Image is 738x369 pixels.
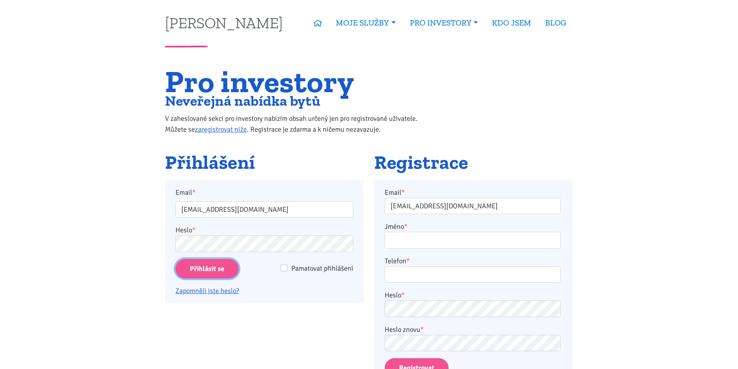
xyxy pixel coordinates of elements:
h2: Přihlášení [165,152,364,173]
h2: Neveřejná nabídka bytů [165,94,434,107]
a: Zapomněli jste heslo? [175,287,239,295]
abbr: required [401,188,405,197]
label: Heslo [385,290,405,300]
p: V zaheslované sekci pro investory nabízím obsah určený jen pro registrované uživatele. Můžete se ... [165,113,434,135]
a: KDO JSEM [485,14,538,32]
abbr: required [420,325,424,334]
label: Heslo [175,225,196,235]
abbr: required [404,222,408,231]
h2: Registrace [374,152,573,173]
label: Heslo znovu [385,324,424,335]
a: PRO INVESTORY [403,14,485,32]
label: Email [385,187,405,198]
a: zaregistrovat níže [195,125,247,134]
a: MOJE SLUŽBY [329,14,403,32]
h1: Pro investory [165,69,434,94]
span: Pamatovat přihlášení [291,264,353,273]
input: Přihlásit se [175,259,239,279]
label: Email [170,187,359,198]
abbr: required [401,291,405,299]
label: Jméno [385,221,408,232]
label: Telefon [385,256,410,266]
a: BLOG [538,14,573,32]
a: [PERSON_NAME] [165,15,283,30]
abbr: required [406,257,410,265]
